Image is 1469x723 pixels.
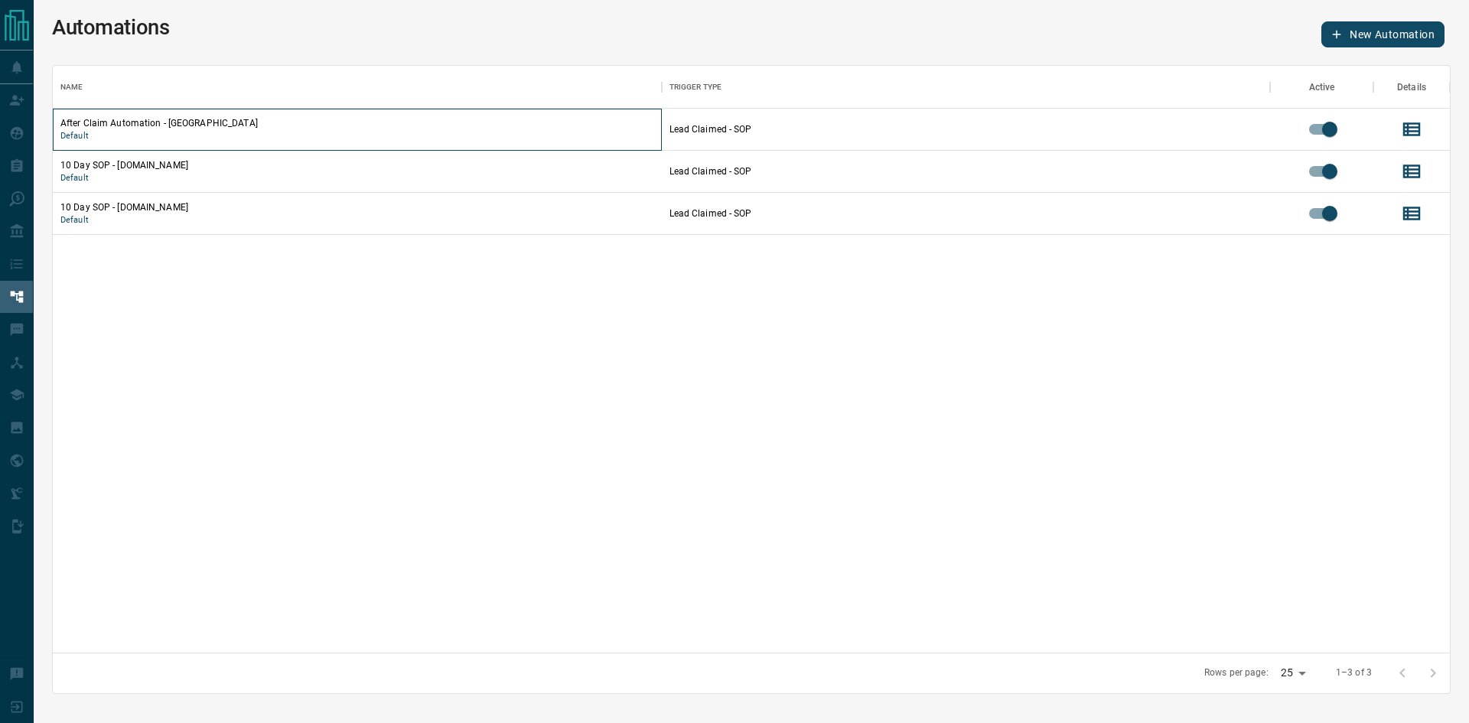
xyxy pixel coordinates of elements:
[1309,66,1335,109] div: Active
[1275,662,1311,684] div: 25
[60,116,654,130] p: After Claim Automation - [GEOGRAPHIC_DATA]
[53,66,662,109] div: Name
[1373,66,1450,109] div: Details
[662,66,1271,109] div: Trigger Type
[1396,114,1427,145] button: View Details
[1321,21,1445,47] button: New Automation
[60,172,654,184] p: Default
[60,130,654,142] p: Default
[60,158,654,172] p: 10 Day SOP - [DOMAIN_NAME]
[60,214,654,226] p: Default
[1204,666,1269,679] p: Rows per page:
[1270,66,1373,109] div: Active
[669,122,1263,136] p: Lead Claimed - SOP
[1336,666,1372,679] p: 1–3 of 3
[1397,66,1426,109] div: Details
[60,66,83,109] div: Name
[52,15,169,40] h1: Automations
[669,207,1263,220] p: Lead Claimed - SOP
[669,66,722,109] div: Trigger Type
[60,200,654,214] p: 10 Day SOP - [DOMAIN_NAME]
[1396,198,1427,229] button: View Details
[1396,156,1427,187] button: View Details
[669,164,1263,178] p: Lead Claimed - SOP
